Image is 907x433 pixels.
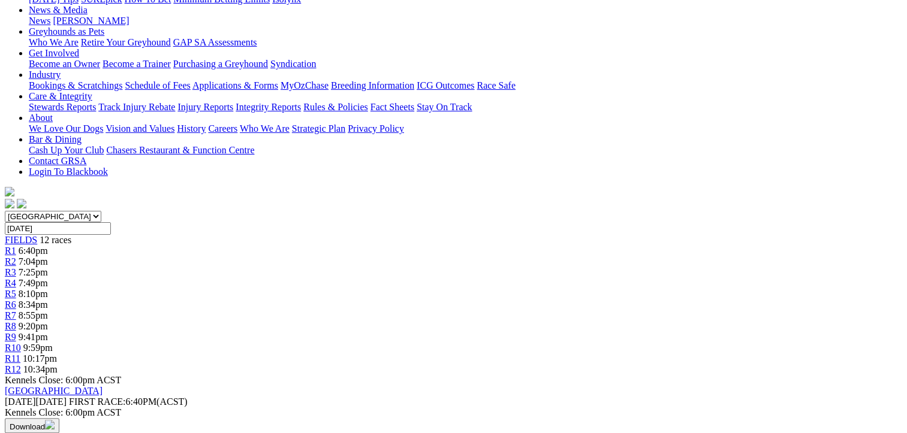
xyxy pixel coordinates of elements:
a: Vision and Values [106,123,174,134]
a: Industry [29,69,61,80]
a: Greyhounds as Pets [29,26,104,37]
div: Bar & Dining [29,145,902,156]
div: About [29,123,902,134]
img: facebook.svg [5,199,14,208]
a: Login To Blackbook [29,166,108,177]
a: FIELDS [5,235,37,245]
a: News & Media [29,5,88,15]
a: Who We Are [29,37,79,47]
a: Contact GRSA [29,156,86,166]
a: Syndication [270,59,316,69]
div: Greyhounds as Pets [29,37,902,48]
a: Strategic Plan [292,123,345,134]
a: GAP SA Assessments [173,37,257,47]
a: Bar & Dining [29,134,82,144]
span: 10:34pm [23,364,58,374]
span: 9:20pm [19,321,48,331]
a: Stay On Track [417,102,472,112]
span: 7:25pm [19,267,48,277]
div: Care & Integrity [29,102,902,113]
span: 9:59pm [23,343,53,353]
span: 8:55pm [19,310,48,320]
a: R2 [5,256,16,267]
a: Injury Reports [177,102,233,112]
a: Schedule of Fees [125,80,190,90]
a: R8 [5,321,16,331]
span: 6:40pm [19,246,48,256]
a: Integrity Reports [236,102,301,112]
span: 7:49pm [19,278,48,288]
a: Cash Up Your Club [29,145,104,155]
a: Who We Are [240,123,290,134]
a: Rules & Policies [303,102,368,112]
span: [DATE] [5,396,36,407]
a: R5 [5,289,16,299]
a: History [177,123,206,134]
a: [PERSON_NAME] [53,16,129,26]
span: FIRST RACE: [69,396,125,407]
button: Download [5,418,59,433]
a: [GEOGRAPHIC_DATA] [5,386,103,396]
span: 9:41pm [19,332,48,342]
a: Track Injury Rebate [98,102,175,112]
img: download.svg [45,420,55,429]
span: 10:17pm [23,353,57,364]
a: Fact Sheets [370,102,414,112]
a: Become a Trainer [103,59,171,69]
a: News [29,16,50,26]
a: Chasers Restaurant & Function Centre [106,145,254,155]
img: logo-grsa-white.png [5,187,14,196]
input: Select date [5,222,111,235]
a: R6 [5,299,16,310]
a: Become an Owner [29,59,100,69]
img: twitter.svg [17,199,26,208]
a: Stewards Reports [29,102,96,112]
a: R7 [5,310,16,320]
a: About [29,113,53,123]
a: Bookings & Scratchings [29,80,122,90]
span: 12 races [40,235,71,245]
a: Race Safe [477,80,515,90]
span: 8:10pm [19,289,48,299]
a: MyOzChase [281,80,329,90]
a: Careers [208,123,237,134]
span: 7:04pm [19,256,48,267]
div: Kennels Close: 6:00pm ACST [5,407,902,418]
a: Breeding Information [331,80,414,90]
a: We Love Our Dogs [29,123,103,134]
a: R10 [5,343,21,353]
a: Care & Integrity [29,91,92,101]
a: R9 [5,332,16,342]
div: Get Involved [29,59,902,69]
span: 8:34pm [19,299,48,310]
span: 6:40PM(ACST) [69,396,188,407]
a: Applications & Forms [192,80,278,90]
a: R1 [5,246,16,256]
a: ICG Outcomes [417,80,474,90]
a: Retire Your Greyhound [81,37,171,47]
div: News & Media [29,16,902,26]
a: R3 [5,267,16,277]
div: Industry [29,80,902,91]
span: Kennels Close: 6:00pm ACST [5,375,121,385]
a: R11 [5,353,20,364]
a: Privacy Policy [348,123,404,134]
a: R4 [5,278,16,288]
a: Purchasing a Greyhound [173,59,268,69]
a: Get Involved [29,48,79,58]
a: R12 [5,364,21,374]
span: [DATE] [5,396,67,407]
